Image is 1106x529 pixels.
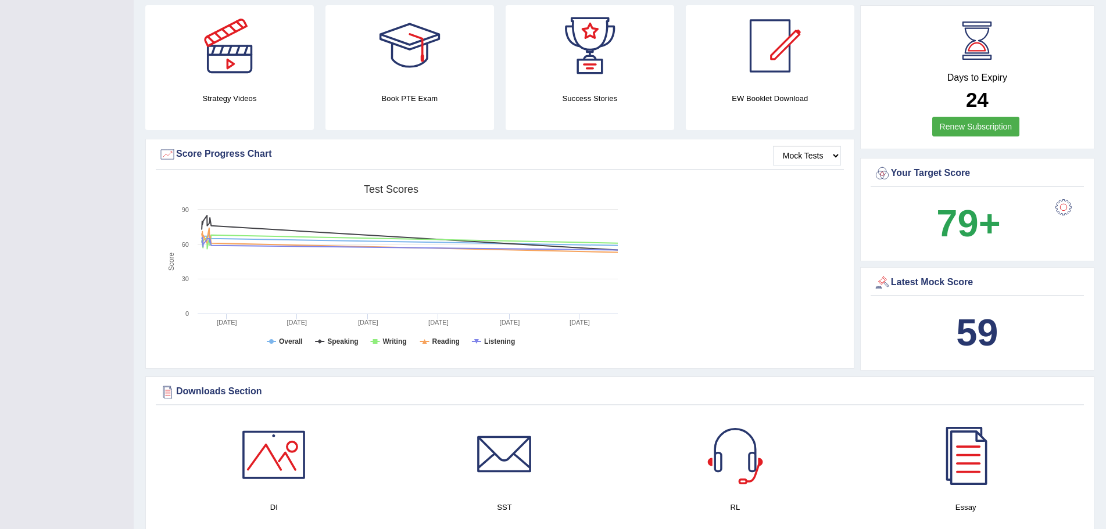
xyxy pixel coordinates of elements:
h4: RL [626,501,845,513]
text: 30 [182,275,189,282]
tspan: Listening [484,337,515,346]
div: Your Target Score [874,165,1081,182]
tspan: [DATE] [570,319,590,326]
tspan: Score [167,253,176,271]
text: 60 [182,241,189,248]
h4: EW Booklet Download [686,92,854,105]
h4: Success Stories [506,92,674,105]
div: Latest Mock Score [874,274,1081,292]
tspan: Writing [382,337,406,346]
tspan: [DATE] [358,319,378,326]
tspan: Test scores [364,183,418,195]
h4: SST [395,501,614,513]
text: 0 [185,310,189,317]
b: 59 [956,311,998,354]
tspan: [DATE] [500,319,520,326]
h4: Days to Expiry [874,73,1081,83]
text: 90 [182,206,189,213]
b: 79+ [936,202,1000,244]
tspan: [DATE] [428,319,449,326]
a: Renew Subscription [932,117,1020,136]
tspan: Speaking [327,337,358,346]
tspan: [DATE] [217,319,237,326]
h4: Essay [856,501,1075,513]
tspan: Reading [432,337,460,346]
tspan: [DATE] [287,319,307,326]
div: Downloads Section [159,383,1081,401]
h4: Strategy Videos [145,92,314,105]
h4: DI [164,501,384,513]
b: 24 [966,88,989,111]
div: Score Progress Chart [159,146,841,163]
h4: Book PTE Exam [325,92,494,105]
tspan: Overall [279,337,303,346]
